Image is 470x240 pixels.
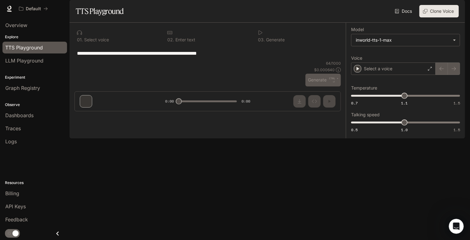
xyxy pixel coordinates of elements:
[326,61,341,66] p: 64 / 1000
[351,34,460,46] div: inworld-tts-1-max
[454,100,460,106] span: 1.5
[449,219,464,234] iframe: Intercom live chat
[351,113,380,117] p: Talking speed
[83,38,109,42] p: Select voice
[356,37,450,43] div: inworld-tts-1-max
[26,6,41,12] p: Default
[394,5,414,17] a: Docs
[351,27,364,32] p: Model
[401,100,408,106] span: 1.1
[454,127,460,132] span: 1.5
[16,2,51,15] button: All workspaces
[314,67,335,72] p: $ 0.000640
[351,127,358,132] span: 0.5
[167,38,174,42] p: 0 2 .
[351,86,377,90] p: Temperature
[351,56,362,60] p: Voice
[419,5,459,17] button: Clone Voice
[77,38,83,42] p: 0 1 .
[258,38,265,42] p: 0 3 .
[76,5,124,17] h1: TTS Playground
[265,38,285,42] p: Generate
[351,100,358,106] span: 0.7
[401,127,408,132] span: 1.0
[174,38,195,42] p: Enter text
[364,66,392,72] p: Select a voice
